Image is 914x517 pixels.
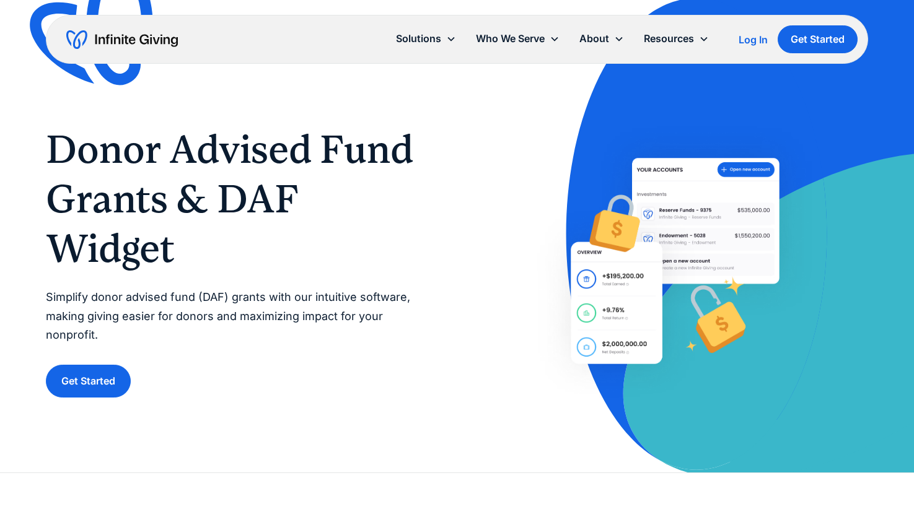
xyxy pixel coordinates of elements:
div: Resources [634,25,719,52]
a: home [66,30,178,50]
div: Resources [644,30,694,47]
p: Simplify donor advised fund (DAF) grants with our intuitive software, making giving easier for do... [46,288,433,345]
div: Who We Serve [466,25,569,52]
div: Solutions [396,30,441,47]
a: Get Started [778,25,858,53]
div: Who We Serve [476,30,545,47]
div: Solutions [386,25,466,52]
a: Log In [739,32,768,47]
div: About [579,30,609,47]
a: Get Started [46,365,131,398]
h1: Donor Advised Fund Grants & DAF Widget [46,124,433,273]
div: Log In [739,35,768,45]
img: Help donors easily give DAF grants to your nonprofit with Infinite Giving’s Donor Advised Fund so... [532,119,819,403]
div: About [569,25,634,52]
